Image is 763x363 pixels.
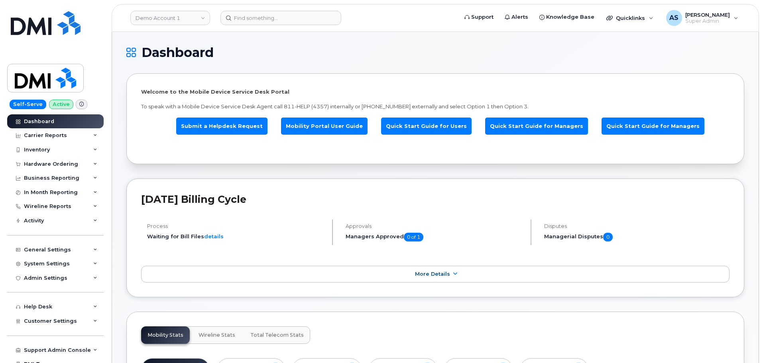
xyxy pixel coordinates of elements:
a: Submit a Helpdesk Request [176,118,267,135]
a: Quick Start Guide for Users [381,118,472,135]
h4: Approvals [346,223,524,229]
a: Quick Start Guide for Managers [485,118,588,135]
h5: Managerial Disputes [544,233,730,241]
span: 0 [603,233,613,241]
h4: Disputes [544,223,730,229]
span: 0 of 1 [404,233,423,241]
a: Mobility Portal User Guide [281,118,368,135]
li: Waiting for Bill Files [147,233,325,240]
span: Dashboard [142,47,214,59]
a: Quick Start Guide for Managers [602,118,704,135]
h2: [DATE] Billing Cycle [141,193,730,205]
span: More Details [415,271,450,277]
h4: Process [147,223,325,229]
span: Wireline Stats [199,332,235,338]
span: Total Telecom Stats [250,332,304,338]
p: To speak with a Mobile Device Service Desk Agent call 811-HELP (4357) internally or [PHONE_NUMBER... [141,103,730,110]
a: details [204,233,224,239]
p: Welcome to the Mobile Device Service Desk Portal [141,88,730,96]
h5: Managers Approved [346,233,524,241]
